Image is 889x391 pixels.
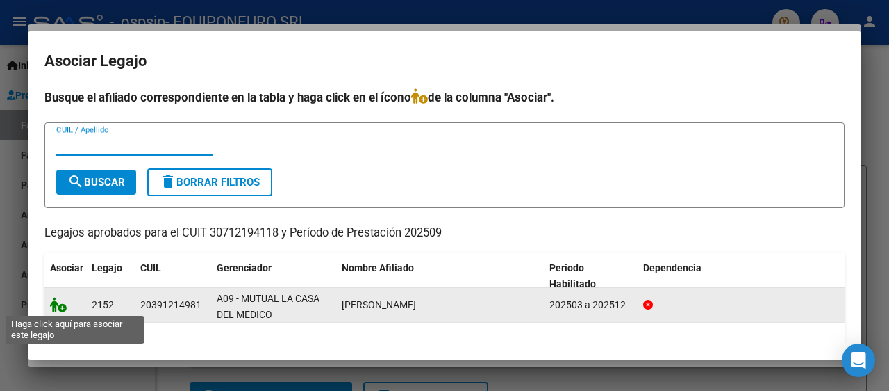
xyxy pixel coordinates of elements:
datatable-header-cell: Nombre Afiliado [336,253,544,299]
span: CUIL [140,262,161,273]
div: Open Intercom Messenger [842,344,875,377]
datatable-header-cell: Asociar [44,253,86,299]
span: 2152 [92,299,114,310]
span: Legajo [92,262,122,273]
span: Borrar Filtros [160,176,260,189]
span: Buscar [67,176,125,189]
button: Borrar Filtros [147,168,272,196]
datatable-header-cell: Legajo [86,253,135,299]
p: Legajos aprobados para el CUIT 30712194118 y Período de Prestación 202509 [44,225,845,242]
h4: Busque el afiliado correspondiente en la tabla y haga click en el ícono de la columna "Asociar". [44,88,845,106]
h2: Asociar Legajo [44,48,845,74]
button: Buscar [56,170,136,195]
span: A09 - MUTUAL LA CASA DEL MEDICO [217,293,319,320]
div: 202503 a 202512 [549,297,632,313]
datatable-header-cell: Gerenciador [211,253,336,299]
span: Nombre Afiliado [342,262,414,273]
mat-icon: delete [160,173,176,190]
datatable-header-cell: Dependencia [638,253,845,299]
datatable-header-cell: Periodo Habilitado [544,253,638,299]
mat-icon: search [67,173,84,190]
span: Dependencia [643,262,701,273]
span: Asociar [50,262,83,273]
datatable-header-cell: CUIL [135,253,211,299]
span: Periodo Habilitado [549,262,596,289]
span: BENITEZ NICOLAS DANIEL [342,299,416,310]
div: 1 registros [44,328,845,363]
span: Gerenciador [217,262,272,273]
div: 20391214981 [140,297,201,313]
